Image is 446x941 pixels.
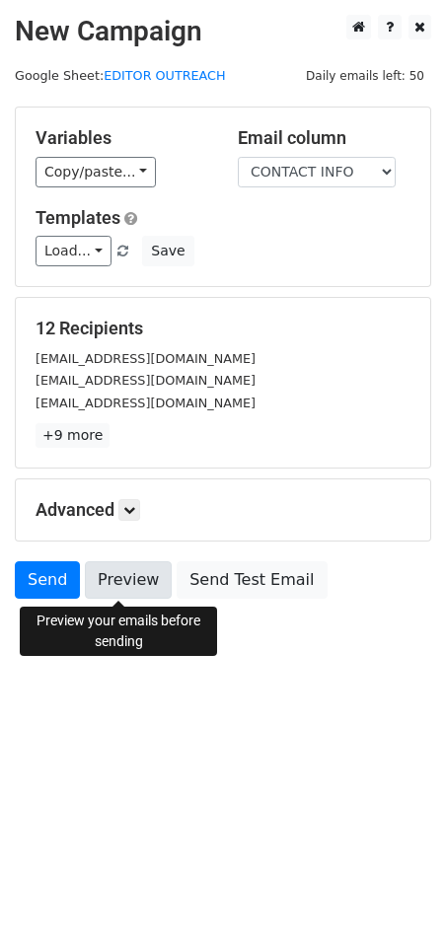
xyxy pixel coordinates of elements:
[36,351,256,366] small: [EMAIL_ADDRESS][DOMAIN_NAME]
[104,68,225,83] a: EDITOR OUTREACH
[20,607,217,656] div: Preview your emails before sending
[36,499,410,521] h5: Advanced
[36,396,256,410] small: [EMAIL_ADDRESS][DOMAIN_NAME]
[299,68,431,83] a: Daily emails left: 50
[36,423,110,448] a: +9 more
[36,157,156,187] a: Copy/paste...
[347,846,446,941] iframe: Chat Widget
[85,561,172,599] a: Preview
[177,561,327,599] a: Send Test Email
[15,561,80,599] a: Send
[36,373,256,388] small: [EMAIL_ADDRESS][DOMAIN_NAME]
[299,65,431,87] span: Daily emails left: 50
[36,318,410,339] h5: 12 Recipients
[36,207,120,228] a: Templates
[238,127,410,149] h5: Email column
[142,236,193,266] button: Save
[15,68,226,83] small: Google Sheet:
[15,15,431,48] h2: New Campaign
[36,127,208,149] h5: Variables
[36,236,111,266] a: Load...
